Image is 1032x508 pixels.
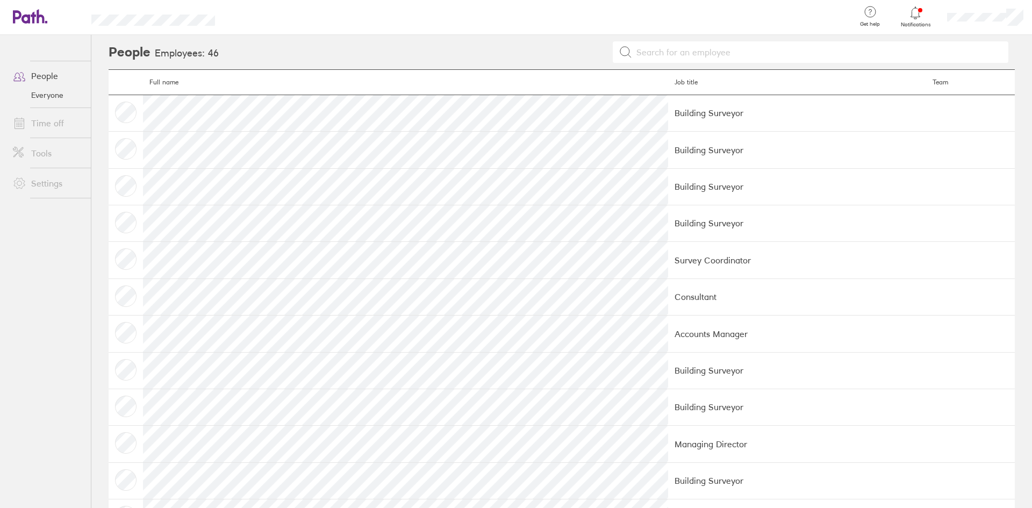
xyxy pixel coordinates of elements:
td: Building Surveyor [668,389,926,425]
td: Survey Coordinator [668,242,926,278]
td: Building Surveyor [668,352,926,389]
input: Search for an employee [632,42,1002,62]
a: Time off [4,112,91,134]
span: Get help [852,21,887,27]
span: Notifications [898,22,933,28]
h2: People [109,35,150,69]
th: Team [926,70,1015,95]
td: Building Surveyor [668,462,926,499]
a: Everyone [4,87,91,104]
a: Tools [4,142,91,164]
td: Building Surveyor [668,132,926,168]
a: Notifications [898,5,933,28]
th: Full name [143,70,668,95]
a: People [4,65,91,87]
td: Building Surveyor [668,205,926,241]
h3: Employees: 46 [155,48,219,59]
td: Consultant [668,278,926,315]
td: Managing Director [668,426,926,462]
th: Job title [668,70,926,95]
td: Building Surveyor [668,168,926,205]
a: Settings [4,173,91,194]
td: Building Surveyor [668,95,926,131]
td: Accounts Manager [668,316,926,352]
